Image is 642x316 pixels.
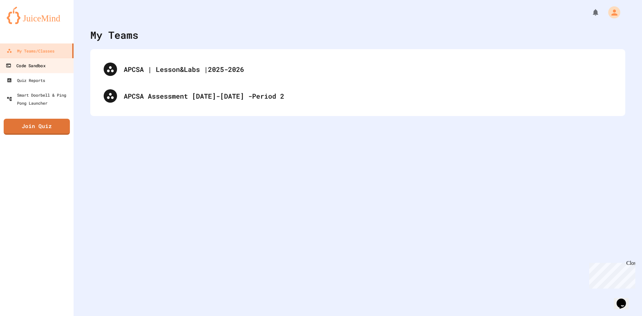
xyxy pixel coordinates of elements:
[579,7,601,18] div: My Notifications
[7,7,67,24] img: logo-orange.svg
[124,64,612,74] div: APCSA | Lesson&Labs |2025-2026
[90,27,138,42] div: My Teams
[4,119,70,135] a: Join Quiz
[97,83,619,109] div: APCSA Assessment [DATE]-[DATE] -Period 2
[614,289,635,309] iframe: chat widget
[601,5,622,20] div: My Account
[7,76,45,84] div: Quiz Reports
[97,56,619,83] div: APCSA | Lesson&Labs |2025-2026
[3,3,46,42] div: Chat with us now!Close
[586,260,635,289] iframe: chat widget
[6,62,45,70] div: Code Sandbox
[124,91,612,101] div: APCSA Assessment [DATE]-[DATE] -Period 2
[7,91,71,107] div: Smart Doorbell & Ping Pong Launcher
[7,47,55,55] div: My Teams/Classes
